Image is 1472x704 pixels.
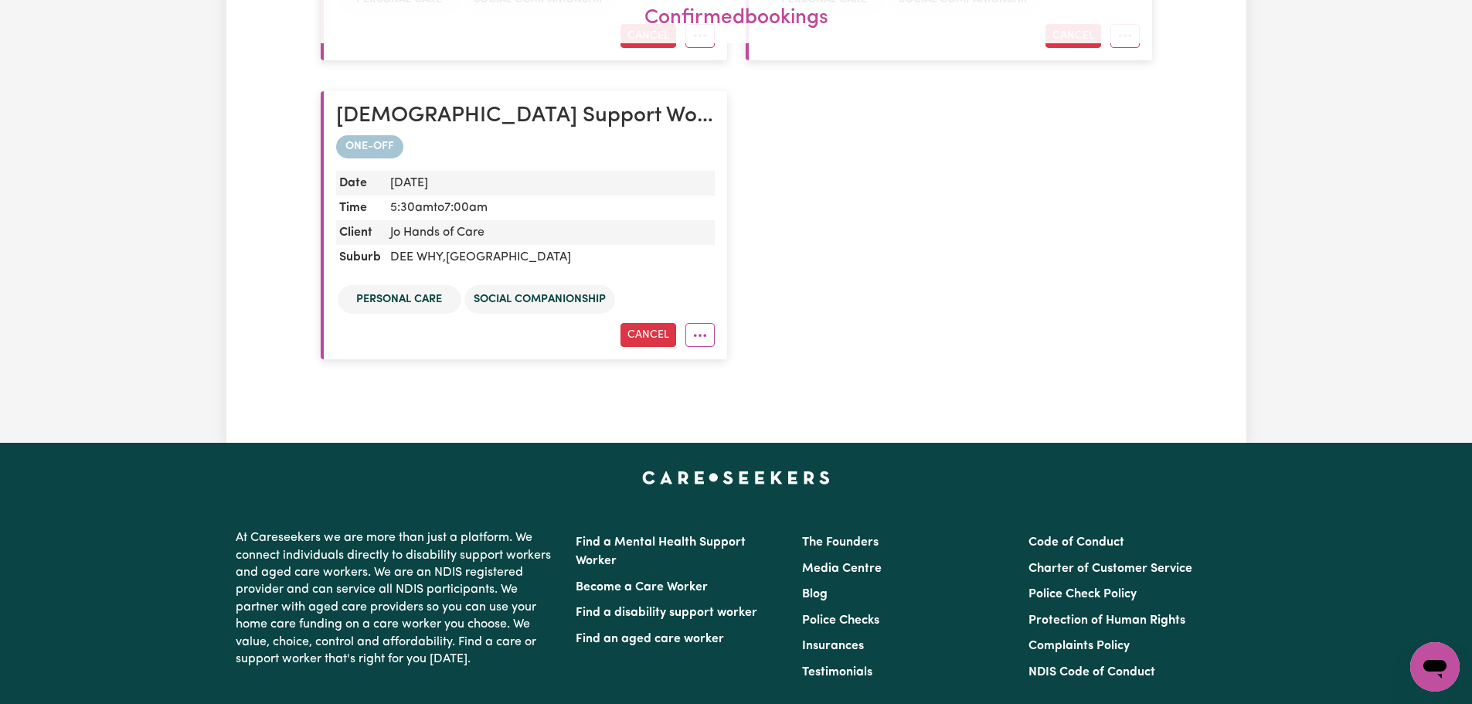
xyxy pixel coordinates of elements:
[336,171,384,196] dt: Date
[338,285,461,315] li: Personal care
[464,285,615,315] li: Social companionship
[236,523,557,674] p: At Careseekers we are more than just a platform. We connect individuals directly to disability su...
[384,171,715,196] dd: [DATE]
[1028,563,1192,575] a: Charter of Customer Service
[1410,642,1460,692] iframe: Button to launch messaging window
[642,471,830,483] a: Careseekers home page
[576,633,724,645] a: Find an aged care worker
[576,607,757,619] a: Find a disability support worker
[576,581,708,593] a: Become a Care Worker
[1028,588,1137,600] a: Police Check Policy
[620,323,676,347] button: Cancel
[336,135,403,158] span: ONE-OFF
[802,640,864,652] a: Insurances
[384,245,715,270] dd: DEE WHY , [GEOGRAPHIC_DATA]
[802,666,872,678] a: Testimonials
[336,135,715,158] div: one-off booking
[336,196,384,220] dt: Time
[1028,666,1155,678] a: NDIS Code of Conduct
[802,588,828,600] a: Blog
[802,563,882,575] a: Media Centre
[802,536,879,549] a: The Founders
[1028,614,1185,627] a: Protection of Human Rights
[685,323,715,347] button: More options
[1028,640,1130,652] a: Complaints Policy
[336,104,715,130] h2: Female Support Worker Needed In Dee Why, NSW
[576,536,746,567] a: Find a Mental Health Support Worker
[336,245,384,270] dt: Suburb
[336,220,384,245] dt: Client
[384,220,715,245] dd: Jo Hands of Care
[384,196,715,220] dd: 5:30am to 7:00am
[1028,536,1124,549] a: Code of Conduct
[802,614,879,627] a: Police Checks
[327,6,1146,31] h2: confirmed bookings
